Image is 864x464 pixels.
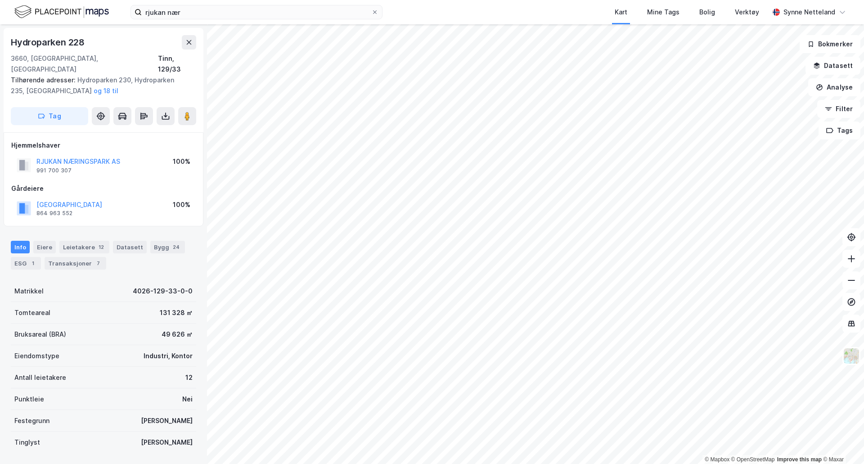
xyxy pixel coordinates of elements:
[113,241,147,253] div: Datasett
[11,76,77,84] span: Tilhørende adresser:
[11,140,196,151] div: Hjemmelshaver
[777,456,822,463] a: Improve this map
[142,5,371,19] input: Søk på adresse, matrikkel, gårdeiere, leietakere eller personer
[144,351,193,361] div: Industri, Kontor
[783,7,835,18] div: Synne Netteland
[699,7,715,18] div: Bolig
[11,35,86,50] div: Hydroparken 228
[819,122,860,140] button: Tags
[162,329,193,340] div: 49 626 ㎡
[59,241,109,253] div: Leietakere
[14,437,40,448] div: Tinglyst
[647,7,679,18] div: Mine Tags
[94,259,103,268] div: 7
[97,243,106,252] div: 12
[171,243,181,252] div: 24
[800,35,860,53] button: Bokmerker
[158,53,196,75] div: Tinn, 129/33
[11,257,41,270] div: ESG
[14,307,50,318] div: Tomteareal
[11,75,189,96] div: Hydroparken 230, Hydroparken 235, [GEOGRAPHIC_DATA]
[14,372,66,383] div: Antall leietakere
[14,394,44,405] div: Punktleie
[14,286,44,297] div: Matrikkel
[11,107,88,125] button: Tag
[11,183,196,194] div: Gårdeiere
[133,286,193,297] div: 4026-129-33-0-0
[141,415,193,426] div: [PERSON_NAME]
[28,259,37,268] div: 1
[805,57,860,75] button: Datasett
[735,7,759,18] div: Verktøy
[843,347,860,365] img: Z
[808,78,860,96] button: Analyse
[14,351,59,361] div: Eiendomstype
[33,241,56,253] div: Eiere
[819,421,864,464] div: Kontrollprogram for chat
[141,437,193,448] div: [PERSON_NAME]
[173,156,190,167] div: 100%
[173,199,190,210] div: 100%
[36,167,72,174] div: 991 700 307
[182,394,193,405] div: Nei
[731,456,775,463] a: OpenStreetMap
[36,210,72,217] div: 864 963 552
[11,241,30,253] div: Info
[45,257,106,270] div: Transaksjoner
[185,372,193,383] div: 12
[160,307,193,318] div: 131 328 ㎡
[817,100,860,118] button: Filter
[150,241,185,253] div: Bygg
[14,329,66,340] div: Bruksareal (BRA)
[615,7,627,18] div: Kart
[11,53,158,75] div: 3660, [GEOGRAPHIC_DATA], [GEOGRAPHIC_DATA]
[819,421,864,464] iframe: Chat Widget
[705,456,729,463] a: Mapbox
[14,4,109,20] img: logo.f888ab2527a4732fd821a326f86c7f29.svg
[14,415,49,426] div: Festegrunn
